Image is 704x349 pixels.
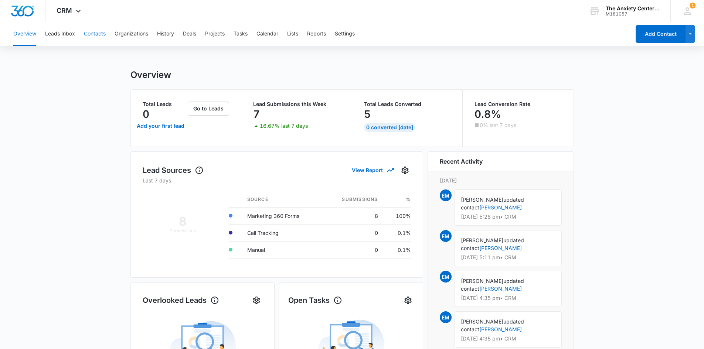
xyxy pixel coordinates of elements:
[440,189,452,201] span: EM
[253,102,340,107] p: Lead Submissions this Week
[45,22,75,46] button: Leads Inbox
[479,204,522,211] a: [PERSON_NAME]
[690,3,696,8] span: 1
[57,7,72,14] span: CRM
[241,192,323,208] th: Source
[461,318,503,325] span: [PERSON_NAME]
[399,164,411,176] button: Settings
[205,22,225,46] button: Projects
[323,241,384,258] td: 0
[475,102,562,107] p: Lead Conversion Rate
[307,22,326,46] button: Reports
[260,123,308,129] p: 16.67% last 7 days
[188,105,229,112] a: Go to Leads
[402,294,414,306] button: Settings
[606,11,660,17] div: account id
[384,224,411,241] td: 0.1%
[479,245,522,251] a: [PERSON_NAME]
[479,285,522,292] a: [PERSON_NAME]
[323,192,384,208] th: Submissions
[440,157,483,166] h6: Recent Activity
[440,230,452,242] span: EM
[323,224,384,241] td: 0
[475,108,501,120] p: 0.8%
[384,241,411,258] td: 0.1%
[364,123,415,132] div: 0 Converted [DATE]
[135,117,187,135] a: Add your first lead
[323,207,384,224] td: 8
[115,22,148,46] button: Organizations
[461,278,503,284] span: [PERSON_NAME]
[606,6,660,11] div: account name
[241,241,323,258] td: Manual
[183,22,196,46] button: Deals
[461,214,555,219] p: [DATE] 5:28 pm • CRM
[480,123,516,128] p: 0% last 7 days
[364,108,371,120] p: 5
[479,326,522,332] a: [PERSON_NAME]
[352,164,393,177] button: View Report
[256,22,278,46] button: Calendar
[143,165,204,176] h1: Lead Sources
[384,192,411,208] th: %
[241,207,323,224] td: Marketing 360 Forms
[143,177,411,184] p: Last 7 days
[253,108,260,120] p: 7
[440,177,562,184] p: [DATE]
[234,22,248,46] button: Tasks
[84,22,106,46] button: Contacts
[287,22,298,46] button: Lists
[461,255,555,260] p: [DATE] 5:11 pm • CRM
[440,271,452,283] span: EM
[461,295,555,301] p: [DATE] 4:35 pm • CRM
[143,295,219,306] h1: Overlooked Leads
[143,102,187,107] p: Total Leads
[440,311,452,323] span: EM
[384,207,411,224] td: 100%
[335,22,355,46] button: Settings
[188,102,229,116] button: Go to Leads
[13,22,36,46] button: Overview
[690,3,696,8] div: notifications count
[130,69,171,81] h1: Overview
[364,102,451,107] p: Total Leads Converted
[461,336,555,341] p: [DATE] 4:35 pm • CRM
[461,196,503,203] span: [PERSON_NAME]
[288,295,342,306] h1: Open Tasks
[157,22,174,46] button: History
[143,108,149,120] p: 0
[461,237,503,243] span: [PERSON_NAME]
[251,294,262,306] button: Settings
[636,25,686,43] button: Add Contact
[241,224,323,241] td: Call Tracking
